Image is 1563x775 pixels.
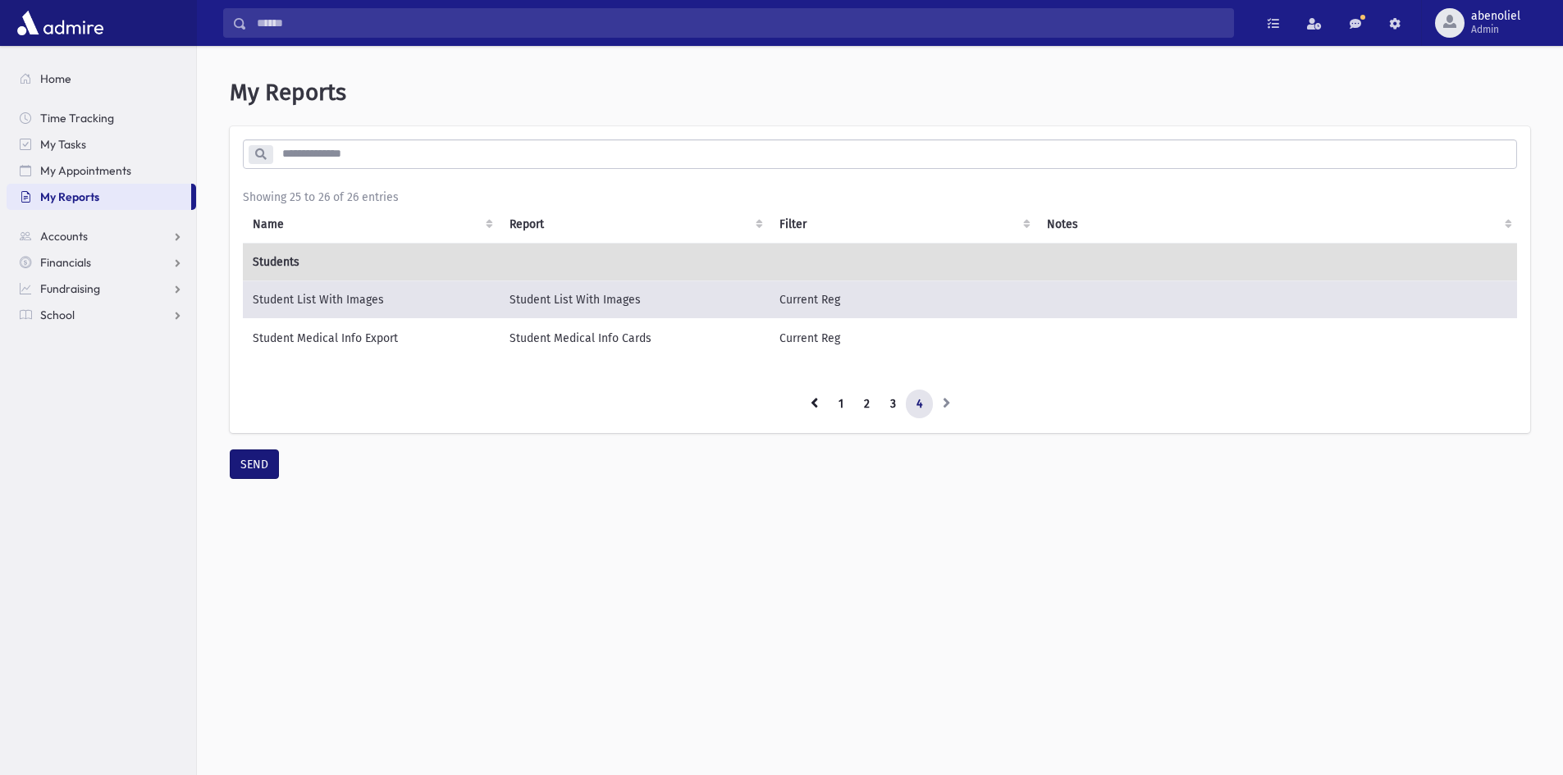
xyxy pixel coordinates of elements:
[243,189,1517,206] div: Showing 25 to 26 of 26 entries
[40,189,99,204] span: My Reports
[243,280,500,319] td: Student List With Images
[7,66,196,92] a: Home
[7,157,196,184] a: My Appointments
[40,71,71,86] span: Home
[243,319,500,357] td: Student Medical Info Export
[906,390,933,419] a: 4
[40,229,88,244] span: Accounts
[40,137,86,152] span: My Tasks
[500,206,770,244] th: Report: activate to sort column ascending
[7,184,191,210] a: My Reports
[40,281,100,296] span: Fundraising
[500,280,770,319] td: Student List With Images
[13,7,107,39] img: AdmirePro
[7,105,196,131] a: Time Tracking
[7,249,196,276] a: Financials
[7,276,196,302] a: Fundraising
[247,8,1233,38] input: Search
[880,390,907,419] a: 3
[7,131,196,157] a: My Tasks
[7,223,196,249] a: Accounts
[500,319,770,357] td: Student Medical Info Cards
[1471,10,1520,23] span: abenoliel
[40,163,131,178] span: My Appointments
[770,280,1036,319] td: Current Reg
[1471,23,1520,36] span: Admin
[770,206,1036,244] th: Filter : activate to sort column ascending
[230,449,279,479] button: SEND
[243,243,1519,280] td: Students
[40,111,114,125] span: Time Tracking
[853,390,880,419] a: 2
[40,308,75,322] span: School
[1037,206,1519,244] th: Notes : activate to sort column ascending
[7,302,196,328] a: School
[243,206,500,244] th: Name: activate to sort column ascending
[40,255,91,270] span: Financials
[230,79,346,106] span: My Reports
[828,390,854,419] a: 1
[770,319,1036,357] td: Current Reg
